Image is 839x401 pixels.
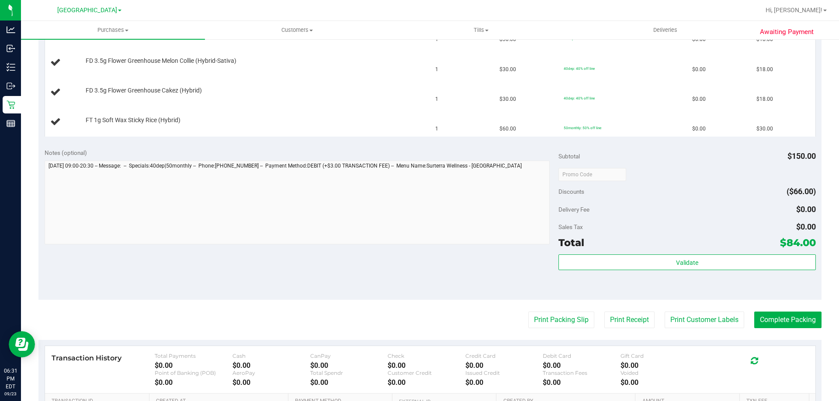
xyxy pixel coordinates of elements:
span: $0.00 [796,205,816,214]
span: 1 [435,95,438,103]
div: $0.00 [621,361,698,370]
span: FD 3.5g Flower Greenhouse Cakez (Hybrid) [86,86,202,95]
span: Total [558,236,584,249]
span: 1 [435,65,438,74]
div: CanPay [310,353,388,359]
div: Issued Credit [465,370,543,376]
div: $0.00 [388,378,465,387]
inline-svg: Inbound [7,44,15,53]
span: $18.00 [756,65,773,74]
inline-svg: Outbound [7,82,15,90]
inline-svg: Inventory [7,63,15,72]
div: $0.00 [310,361,388,370]
div: $0.00 [155,378,232,387]
a: Deliveries [573,21,757,39]
div: Transaction Fees [543,370,621,376]
span: Delivery Fee [558,206,589,213]
span: Customers [205,26,388,34]
div: Customer Credit [388,370,465,376]
inline-svg: Analytics [7,25,15,34]
span: $84.00 [780,236,816,249]
div: Debit Card [543,353,621,359]
div: $0.00 [155,361,232,370]
button: Print Packing Slip [528,312,594,328]
button: Print Receipt [604,312,655,328]
inline-svg: Reports [7,119,15,128]
span: $60.00 [499,125,516,133]
span: $0.00 [692,65,706,74]
inline-svg: Retail [7,100,15,109]
span: Hi, [PERSON_NAME]! [766,7,822,14]
span: ($66.00) [787,187,816,196]
div: $0.00 [465,361,543,370]
span: 50monthly: 50% off line [564,126,601,130]
button: Print Customer Labels [665,312,744,328]
div: $0.00 [465,378,543,387]
span: $18.00 [756,95,773,103]
p: 09/23 [4,391,17,397]
div: Total Spendr [310,370,388,376]
span: FD 3.5g Flower Greenhouse Melon Collie (Hybrid-Sativa) [86,57,236,65]
div: $0.00 [543,361,621,370]
div: Credit Card [465,353,543,359]
div: $0.00 [543,378,621,387]
span: Discounts [558,184,584,199]
span: Validate [676,259,698,266]
div: Point of Banking (POB) [155,370,232,376]
input: Promo Code [558,168,626,181]
span: [GEOGRAPHIC_DATA] [57,7,117,14]
span: $150.00 [787,151,816,161]
span: Purchases [21,26,205,34]
div: Cash [232,353,310,359]
div: Total Payments [155,353,232,359]
div: $0.00 [621,378,698,387]
span: Deliveries [641,26,689,34]
div: Voided [621,370,698,376]
button: Complete Packing [754,312,822,328]
div: $0.00 [388,361,465,370]
span: Sales Tax [558,223,583,230]
span: 40dep: 40% off line [564,66,595,71]
div: $0.00 [310,378,388,387]
span: Awaiting Payment [760,27,814,37]
span: $30.00 [756,125,773,133]
span: FT 1g Soft Wax Sticky Rice (Hybrid) [86,116,180,124]
iframe: Resource center [9,331,35,357]
div: $0.00 [232,361,310,370]
span: 40dep: 40% off line [564,96,595,100]
div: $0.00 [232,378,310,387]
span: Tills [389,26,572,34]
a: Tills [389,21,573,39]
span: Subtotal [558,153,580,160]
button: Validate [558,254,815,270]
a: Customers [205,21,389,39]
span: $0.00 [692,125,706,133]
div: Check [388,353,465,359]
span: $30.00 [499,95,516,103]
span: $0.00 [692,95,706,103]
div: AeroPay [232,370,310,376]
div: Gift Card [621,353,698,359]
span: Notes (optional) [45,149,87,156]
p: 06:31 PM EDT [4,367,17,391]
span: $30.00 [499,65,516,74]
a: Purchases [21,21,205,39]
span: $0.00 [796,222,816,231]
span: 1 [435,125,438,133]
